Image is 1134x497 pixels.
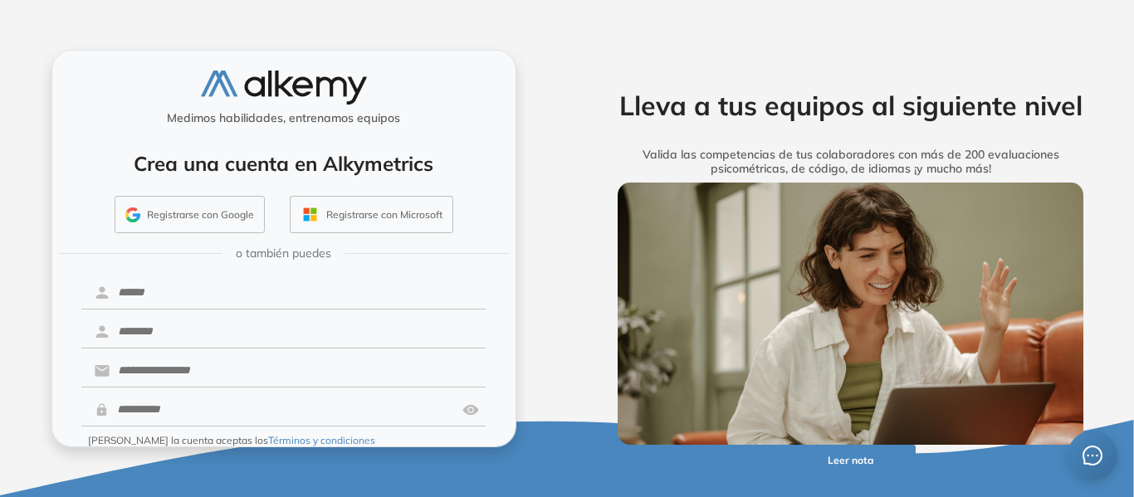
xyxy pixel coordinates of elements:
img: asd [462,394,479,426]
h5: Medimos habilidades, entrenamos equipos [59,111,509,125]
button: Términos y condiciones [268,433,375,448]
img: GMAIL_ICON [125,207,140,222]
button: Registrarse con Microsoft [290,196,453,234]
span: message [1083,446,1102,465]
img: OUTLOOK_ICON [301,205,320,224]
span: o también puedes [236,245,331,262]
button: Leer nota [786,445,916,477]
h2: Lleva a tus equipos al siguiente nivel [592,90,1110,121]
h5: Valida las competencias de tus colaboradores con más de 200 evaluaciones psicométricas, de código... [592,148,1110,176]
img: logo-alkemy [201,71,367,105]
img: img-more-info [618,183,1084,445]
span: [PERSON_NAME] la cuenta aceptas los [88,433,375,448]
button: Registrarse con Google [115,196,265,234]
h4: Crea una cuenta en Alkymetrics [74,152,494,176]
